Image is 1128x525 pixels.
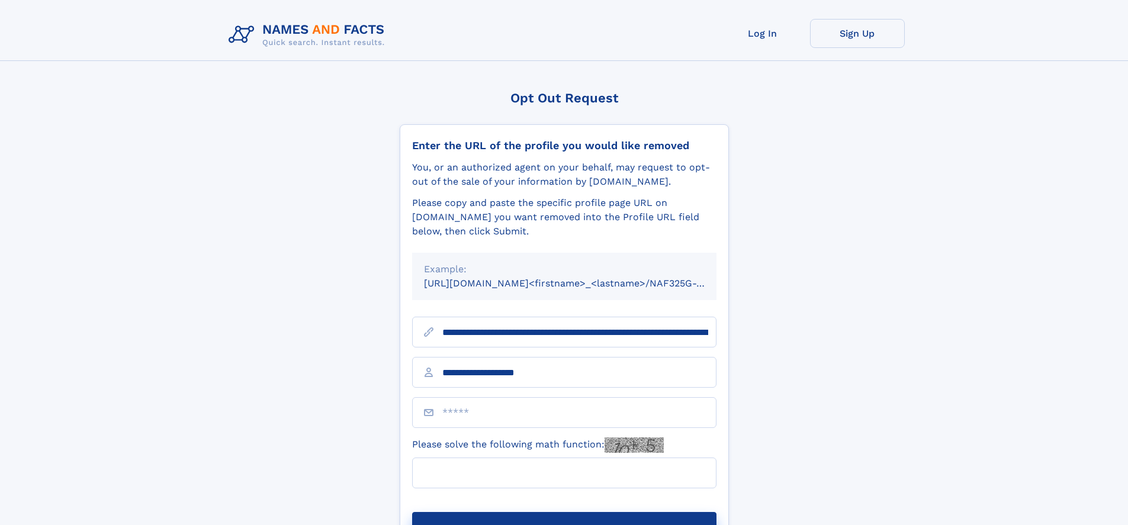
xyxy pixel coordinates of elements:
[424,278,739,289] small: [URL][DOMAIN_NAME]<firstname>_<lastname>/NAF325G-xxxxxxxx
[424,262,705,276] div: Example:
[412,437,664,453] label: Please solve the following math function:
[810,19,905,48] a: Sign Up
[715,19,810,48] a: Log In
[412,196,716,239] div: Please copy and paste the specific profile page URL on [DOMAIN_NAME] you want removed into the Pr...
[412,160,716,189] div: You, or an authorized agent on your behalf, may request to opt-out of the sale of your informatio...
[412,139,716,152] div: Enter the URL of the profile you would like removed
[224,19,394,51] img: Logo Names and Facts
[400,91,729,105] div: Opt Out Request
